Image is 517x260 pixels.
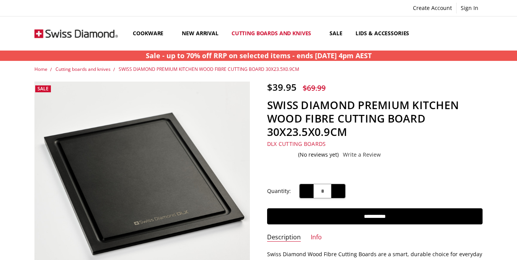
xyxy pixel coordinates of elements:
[34,17,118,50] img: Free Shipping On Every Order
[225,16,323,51] a: Cutting boards and knives
[126,16,175,51] a: Cookware
[421,16,467,51] a: Top Sellers
[457,3,483,13] a: Sign In
[55,66,111,72] a: Cutting boards and knives
[343,152,381,158] a: Write a Review
[303,83,326,93] span: $69.99
[146,51,372,60] strong: Sale - up to 70% off RRP on selected items - ends [DATE] 4pm AEST
[38,85,49,92] span: Sale
[119,66,299,72] a: SWISS DIAMOND PREMIUM KITCHEN WOOD FIBRE CUTTING BOARD 30X23.5X0.9CM
[311,233,322,242] a: Info
[267,140,326,147] a: DLX Cutting Boards
[34,66,47,72] a: Home
[267,98,483,139] h1: SWISS DIAMOND PREMIUM KITCHEN WOOD FIBRE CUTTING BOARD 30X23.5X0.9CM
[323,16,349,51] a: Sale
[175,16,225,51] a: New arrival
[267,233,301,242] a: Description
[349,16,421,51] a: Lids & Accessories
[409,3,456,13] a: Create Account
[267,81,297,93] span: $39.95
[267,187,291,195] label: Quantity:
[298,152,339,158] span: (No reviews yet)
